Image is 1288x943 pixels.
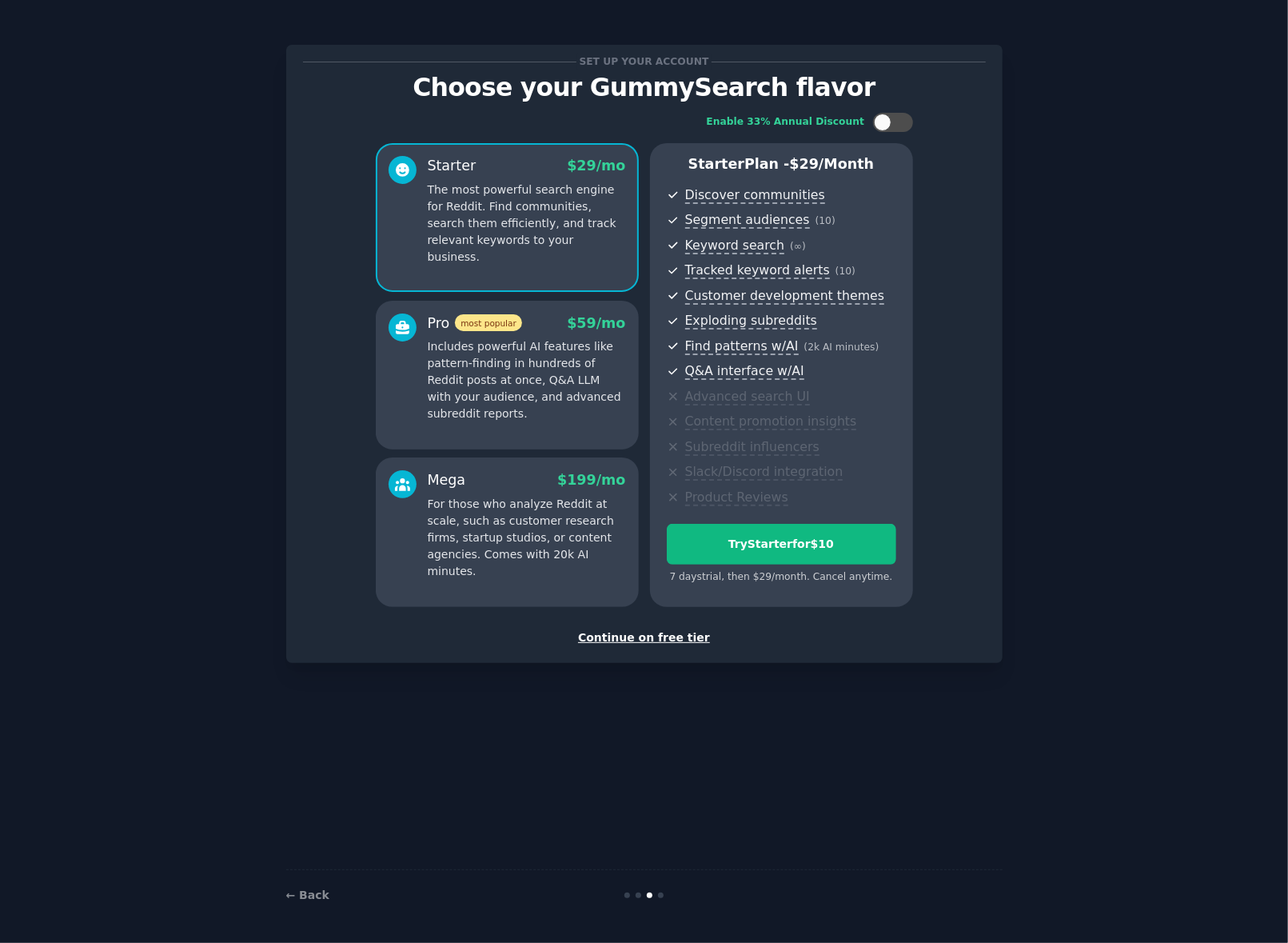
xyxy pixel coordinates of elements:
[667,154,896,174] p: Starter Plan -
[567,315,625,331] span: $ 59 /mo
[576,54,712,70] span: Set up your account
[685,313,817,330] span: Exploding subreddits
[455,314,522,331] span: most popular
[685,238,785,254] span: Keyword search
[685,212,810,229] span: Segment audiences
[428,156,477,176] div: Starter
[835,266,855,277] span: ( 10 )
[685,414,857,430] span: Content promotion insights
[685,288,885,305] span: Customer development themes
[557,472,625,488] span: $ 199 /mo
[707,115,865,130] div: Enable 33% Annual Discount
[286,889,329,901] a: ← Back
[685,439,819,456] span: Subreddit influencers
[685,262,830,279] span: Tracked keyword alerts
[685,389,810,406] span: Advanced search UI
[685,464,843,481] span: Slack/Discord integration
[790,241,806,252] span: ( ∞ )
[428,314,522,334] div: Pro
[685,363,804,380] span: Q&A interface w/AI
[303,629,986,646] div: Continue on free tier
[804,342,879,353] span: ( 2k AI minutes )
[567,158,625,174] span: $ 29 /mo
[667,524,896,565] button: TryStarterfor$10
[428,182,626,266] p: The most powerful search engine for Reddit. Find communities, search them efficiently, and track ...
[685,489,788,506] span: Product Reviews
[815,215,835,226] span: ( 10 )
[428,496,626,580] p: For those who analyze Reddit at scale, such as customer research firms, startup studios, or conte...
[685,338,799,355] span: Find patterns w/AI
[790,156,875,172] span: $ 29 /month
[667,570,896,585] div: 7 days trial, then $ 29 /month . Cancel anytime.
[428,338,626,422] p: Includes powerful AI features like pattern-finding in hundreds of Reddit posts at once, Q&A LLM w...
[668,536,895,553] div: Try Starter for $10
[303,74,986,102] p: Choose your GummySearch flavor
[428,470,466,490] div: Mega
[685,187,825,204] span: Discover communities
